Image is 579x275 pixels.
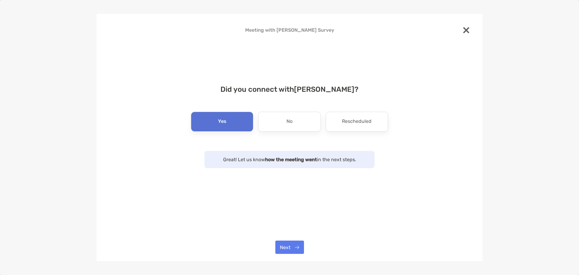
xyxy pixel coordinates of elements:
[342,117,372,126] p: Rescheduled
[463,27,469,33] img: close modal
[106,27,473,33] h4: Meeting with [PERSON_NAME] Survey
[275,241,304,254] button: Next
[286,117,293,126] p: No
[106,85,473,94] h4: Did you connect with [PERSON_NAME] ?
[218,117,226,126] p: Yes
[210,156,369,163] p: Great! Let us know in the next steps.
[265,157,317,162] strong: how the meeting went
